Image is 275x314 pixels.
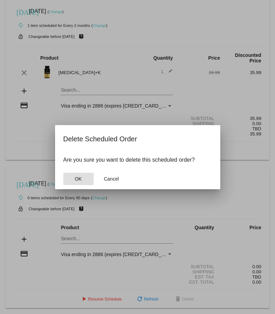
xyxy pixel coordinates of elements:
[63,173,94,185] button: Close dialog
[63,157,212,163] p: Are you sure you want to delete this scheduled order?
[75,176,82,182] span: OK
[63,133,212,144] h2: Delete Scheduled Order
[104,176,119,182] span: Cancel
[96,173,127,185] button: Close dialog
